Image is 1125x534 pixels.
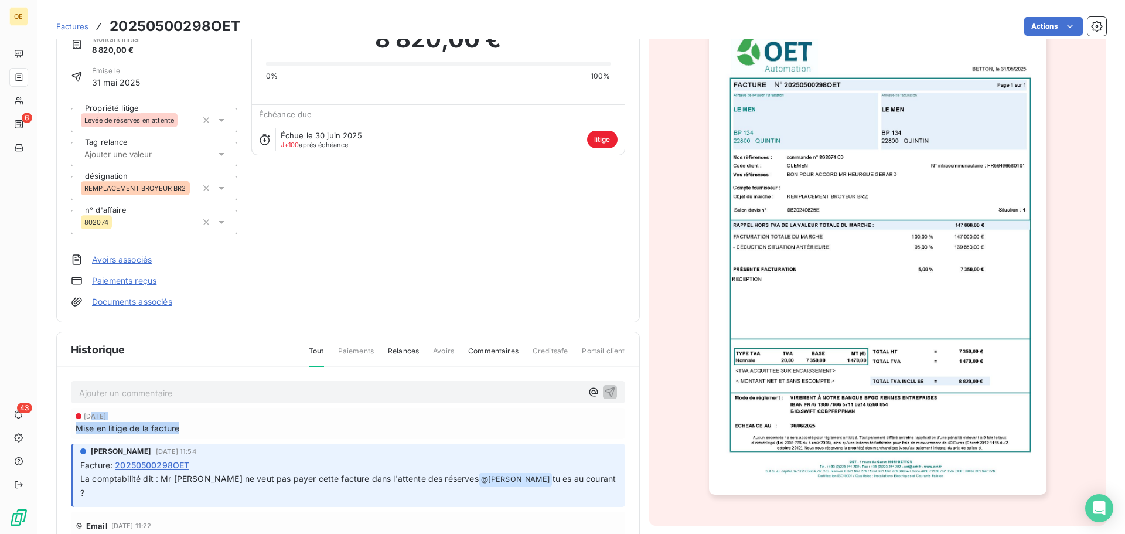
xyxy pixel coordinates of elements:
[1024,17,1083,36] button: Actions
[83,149,201,159] input: Ajouter une valeur
[156,448,196,455] span: [DATE] 11:54
[309,346,324,367] span: Tout
[92,34,140,45] span: Montant initial
[533,346,568,366] span: Creditsafe
[92,296,172,308] a: Documents associés
[84,185,186,192] span: REMPLACEMENT BROYEUR BR2
[80,459,112,471] span: Facture :
[709,18,1046,495] img: invoice_thumbnail
[479,473,552,487] span: @ [PERSON_NAME]
[56,22,88,31] span: Factures
[111,522,152,529] span: [DATE] 11:22
[22,113,32,123] span: 6
[259,110,312,119] span: Échéance due
[388,346,419,366] span: Relances
[115,459,189,471] span: 20250500298OET
[92,66,141,76] span: Émise le
[84,219,108,226] span: 802074
[281,131,362,140] span: Échue le 30 juin 2025
[433,346,454,366] span: Avoirs
[92,275,156,287] a: Paiements reçus
[9,508,28,527] img: Logo LeanPay
[92,45,140,56] span: 8 820,00 €
[84,413,106,420] span: [DATE]
[338,346,374,366] span: Paiements
[56,21,88,32] a: Factures
[84,117,174,124] span: Levée de réserves en attente
[71,342,125,358] span: Historique
[110,16,240,37] h3: 20250500298OET
[591,71,611,81] span: 100%
[9,7,28,26] div: OE
[1085,494,1113,522] div: Open Intercom Messenger
[92,76,141,89] span: 31 mai 2025
[468,346,519,366] span: Commentaires
[281,141,349,148] span: après échéance
[92,254,152,266] a: Avoirs associés
[375,22,502,57] span: 8 820,00 €
[266,71,278,81] span: 0%
[80,474,479,484] span: La comptabilité dit : Mr [PERSON_NAME] ne veut pas payer cette facture dans l'attente des réserves
[76,422,179,434] span: Mise en litige de la facture
[91,446,151,457] span: [PERSON_NAME]
[281,141,299,149] span: J+100
[582,346,625,366] span: Portail client
[86,521,108,530] span: Email
[17,403,32,413] span: 43
[587,131,618,148] span: litige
